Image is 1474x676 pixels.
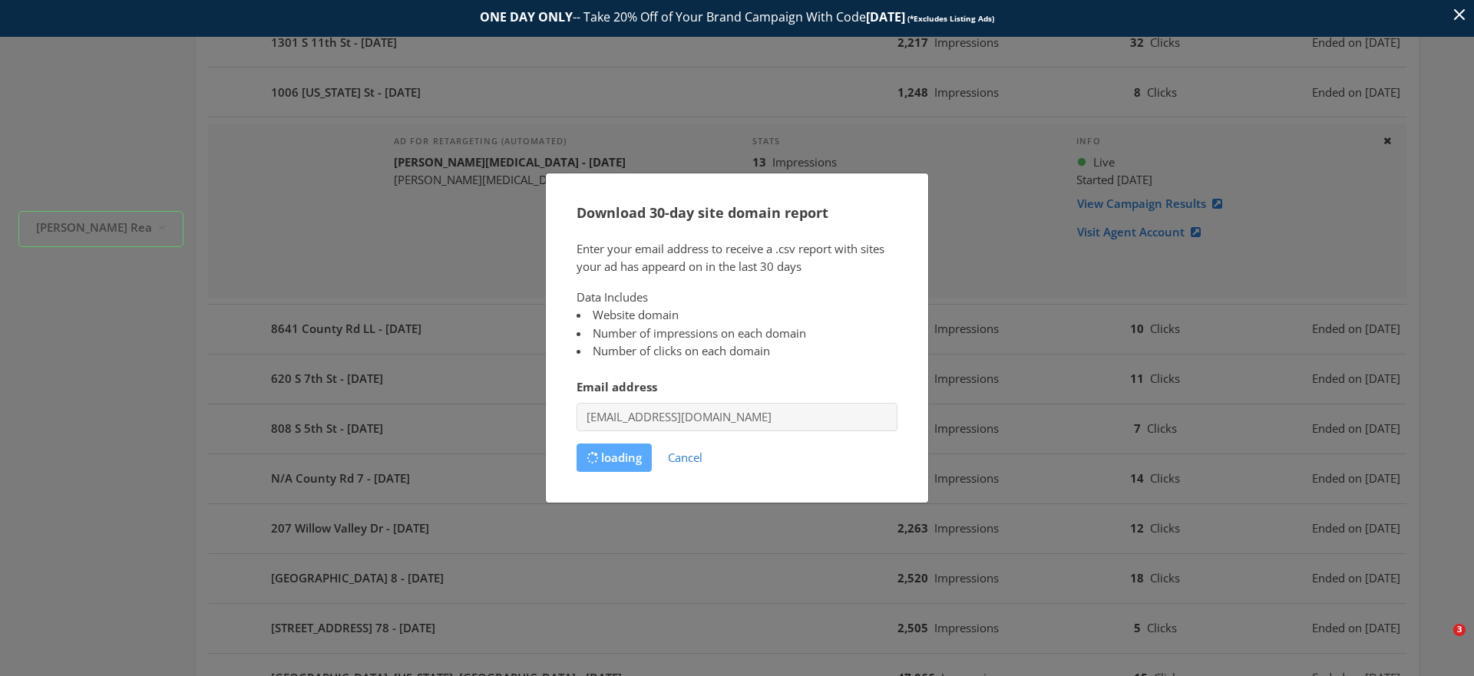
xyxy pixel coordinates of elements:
[587,450,642,465] span: loading
[658,444,712,472] button: Cancel
[577,379,657,394] strong: Email address
[577,203,828,222] strong: Download 30-day site domain report
[577,342,897,360] li: Number of clicks on each domain
[1453,624,1466,636] span: 3
[577,240,897,276] p: Enter your email address to receive a .csv report with sites your ad has appeard on in the last 3...
[577,289,897,361] div: Data Includes
[36,219,151,236] span: [PERSON_NAME] Realty, Inc.
[577,306,897,324] li: Website domain
[1422,624,1459,661] iframe: Intercom live chat
[577,403,897,431] input: enter email address
[577,444,652,472] button: loading
[18,210,183,246] button: [PERSON_NAME] Realty, Inc.
[577,325,897,342] li: Number of impressions on each domain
